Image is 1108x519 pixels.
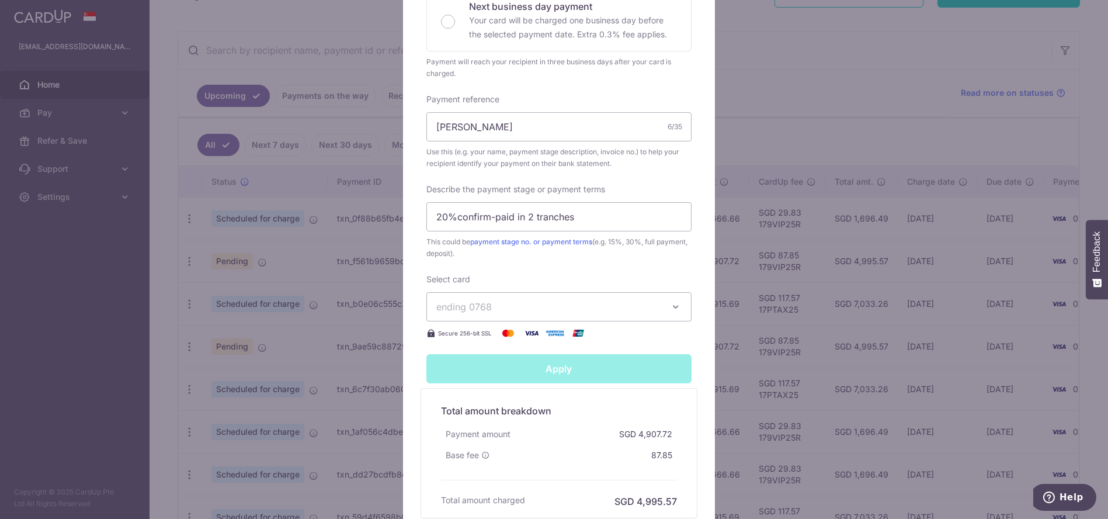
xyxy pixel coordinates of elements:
[567,326,590,340] img: UnionPay
[668,121,682,133] div: 6/35
[426,236,692,259] span: This could be (e.g. 15%, 30%, full payment, deposit).
[426,146,692,169] span: Use this (e.g. your name, payment stage description, invoice no.) to help your recipient identify...
[1086,220,1108,299] button: Feedback - Show survey
[1033,484,1096,513] iframe: Opens a widget where you can find more information
[446,449,479,461] span: Base fee
[543,326,567,340] img: American Express
[470,237,592,246] a: payment stage no. or payment terms
[426,184,605,195] label: Describe the payment stage or payment terms
[520,326,543,340] img: Visa
[426,292,692,321] button: ending 0768
[469,13,677,41] p: Your card will be charged one business day before the selected payment date. Extra 0.3% fee applies.
[441,404,677,418] h5: Total amount breakdown
[426,94,499,105] label: Payment reference
[441,424,515,445] div: Payment amount
[441,494,525,506] h6: Total amount charged
[614,494,677,508] h6: SGD 4,995.57
[438,328,492,338] span: Secure 256-bit SSL
[426,274,470,285] label: Select card
[614,424,677,445] div: SGD 4,907.72
[1092,231,1102,272] span: Feedback
[436,301,492,313] span: ending 0768
[647,445,677,466] div: 87.85
[426,56,692,79] div: Payment will reach your recipient in three business days after your card is charged.
[496,326,520,340] img: Mastercard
